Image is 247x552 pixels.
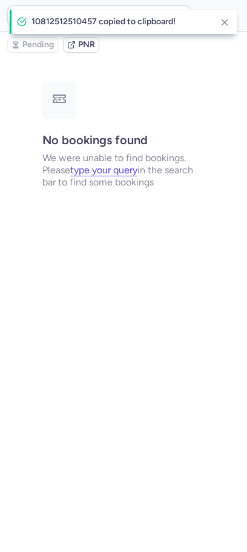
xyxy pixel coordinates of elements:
span: Pending [22,40,54,50]
button: PNR [63,37,99,53]
h4: 10812512510457 copied to clipboard! [31,17,211,27]
button: Ok [196,6,216,25]
strong: No bookings found [42,133,148,147]
p: We were unable to find bookings. [42,152,205,164]
p: Please in the search bar to find some bookings [42,164,205,188]
span: PNR [78,40,95,50]
input: PNR Reference [7,5,191,27]
button: Pending [7,37,58,53]
button: type your query [70,165,137,176]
